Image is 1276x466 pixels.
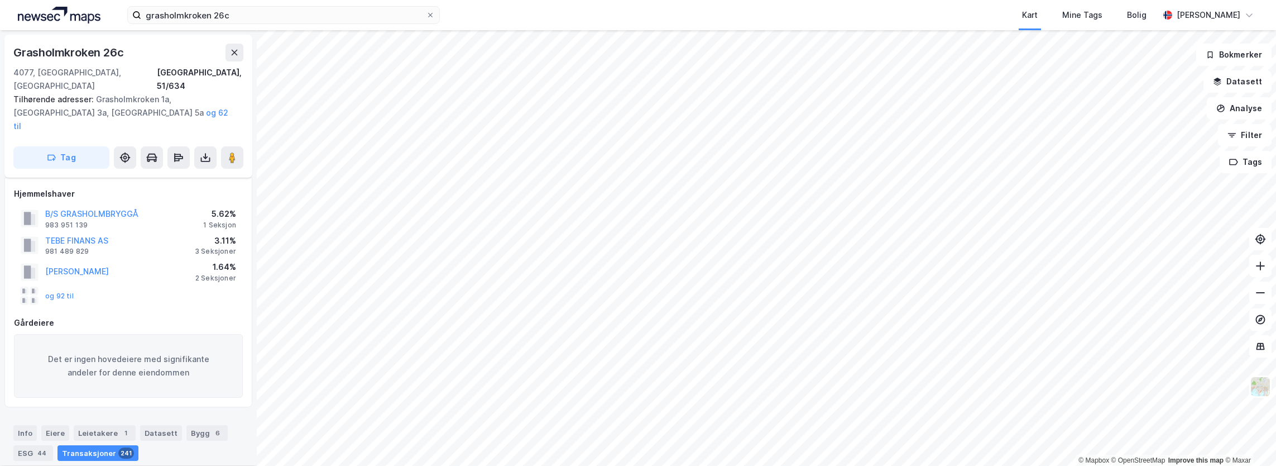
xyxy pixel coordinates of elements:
[195,274,236,283] div: 2 Seksjoner
[13,66,157,93] div: 4077, [GEOGRAPHIC_DATA], [GEOGRAPHIC_DATA]
[1207,97,1272,120] button: Analyse
[157,66,243,93] div: [GEOGRAPHIC_DATA], 51/634
[1220,412,1276,466] div: Kontrollprogram for chat
[45,221,88,230] div: 983 951 139
[1196,44,1272,66] button: Bokmerker
[141,7,426,23] input: Søk på adresse, matrikkel, gårdeiere, leietakere eller personer
[13,425,37,441] div: Info
[14,334,243,398] div: Det er ingen hovedeiere med signifikante andeler for denne eiendommen
[18,7,100,23] img: logo.a4113a55bc3d86da70a041830d287a7e.svg
[13,445,53,461] div: ESG
[1177,8,1240,22] div: [PERSON_NAME]
[13,93,234,133] div: Grasholmkroken 1a, [GEOGRAPHIC_DATA] 3a, [GEOGRAPHIC_DATA] 5a
[203,207,236,221] div: 5.62%
[74,425,136,441] div: Leietakere
[45,247,89,256] div: 981 489 829
[1220,151,1272,173] button: Tags
[14,316,243,330] div: Gårdeiere
[13,44,126,61] div: Grasholmkroken 26c
[35,448,49,459] div: 44
[41,425,69,441] div: Eiere
[1111,457,1165,464] a: OpenStreetMap
[1218,124,1272,146] button: Filter
[140,425,182,441] div: Datasett
[1168,457,1224,464] a: Improve this map
[1062,8,1102,22] div: Mine Tags
[118,448,134,459] div: 241
[203,221,236,230] div: 1 Seksjon
[120,427,131,439] div: 1
[1220,412,1276,466] iframe: Chat Widget
[1078,457,1109,464] a: Mapbox
[195,247,236,256] div: 3 Seksjoner
[212,427,223,439] div: 6
[186,425,228,441] div: Bygg
[14,187,243,201] div: Hjemmelshaver
[1203,70,1272,93] button: Datasett
[1022,8,1038,22] div: Kart
[57,445,138,461] div: Transaksjoner
[13,146,109,169] button: Tag
[1250,376,1271,397] img: Z
[1127,8,1147,22] div: Bolig
[195,234,236,248] div: 3.11%
[13,94,96,104] span: Tilhørende adresser:
[195,260,236,274] div: 1.64%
